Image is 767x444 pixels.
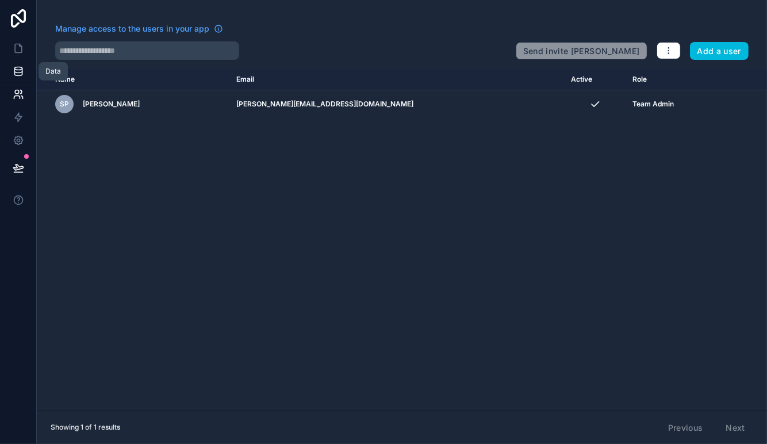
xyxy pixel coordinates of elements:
[45,67,61,76] div: Data
[37,69,229,90] th: Name
[626,69,722,90] th: Role
[51,423,120,432] span: Showing 1 of 1 results
[632,99,674,109] span: Team Admin
[690,42,749,60] button: Add a user
[564,69,626,90] th: Active
[60,99,69,109] span: SP
[55,23,223,35] a: Manage access to the users in your app
[229,69,564,90] th: Email
[229,90,564,118] td: [PERSON_NAME][EMAIL_ADDRESS][DOMAIN_NAME]
[37,69,767,411] div: scrollable content
[55,23,209,35] span: Manage access to the users in your app
[83,99,140,109] span: [PERSON_NAME]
